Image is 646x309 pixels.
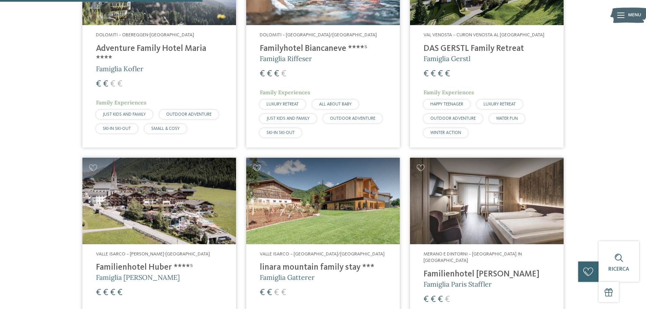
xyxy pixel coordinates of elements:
span: € [117,288,122,297]
span: Dolomiti – Obereggen-[GEOGRAPHIC_DATA] [96,33,194,37]
span: Merano e dintorni – [GEOGRAPHIC_DATA] in [GEOGRAPHIC_DATA] [424,252,522,263]
span: Valle Isarco – [PERSON_NAME]-[GEOGRAPHIC_DATA] [96,252,210,256]
span: € [110,80,115,89]
span: Dolomiti – [GEOGRAPHIC_DATA]/[GEOGRAPHIC_DATA] [260,33,377,37]
span: ALL ABOUT BABY [319,102,352,107]
span: € [274,70,279,78]
span: Famiglia Gerstl [424,54,470,63]
span: € [281,70,286,78]
span: Famiglia Gatterer [260,273,315,282]
span: € [117,80,122,89]
h4: Familyhotel Biancaneve ****ˢ [260,44,386,54]
span: Valle Isarco – [GEOGRAPHIC_DATA]/[GEOGRAPHIC_DATA] [260,252,385,256]
span: € [267,288,272,297]
span: Family Experiences [424,89,474,96]
span: WINTER ACTION [430,131,461,135]
span: € [103,80,108,89]
span: WATER FUN [496,116,518,121]
span: HAPPY TEENAGER [430,102,463,107]
span: JUST KIDS AND FAMILY [103,112,146,117]
span: SKI-IN SKI-OUT [103,127,131,131]
span: € [96,80,101,89]
span: Family Experiences [260,89,310,96]
span: € [260,70,265,78]
span: € [438,295,443,304]
span: € [103,288,108,297]
h4: Familienhotel Huber ****ˢ [96,263,222,273]
span: JUST KIDS AND FAMILY [267,116,310,121]
h4: Adventure Family Hotel Maria **** [96,44,222,64]
h4: DAS GERSTL Family Retreat [424,44,550,54]
span: Famiglia Riffeser [260,54,312,63]
span: Famiglia Kofler [96,64,143,73]
img: Cercate un hotel per famiglie? Qui troverete solo i migliori! [82,158,236,244]
span: € [281,288,286,297]
span: SMALL & COSY [151,127,180,131]
span: Famiglia [PERSON_NAME] [96,273,180,282]
span: € [438,70,443,78]
span: € [424,295,429,304]
span: € [274,288,279,297]
span: Famiglia Paris Staffler [424,280,492,288]
span: € [96,288,101,297]
span: € [445,295,450,304]
img: Cercate un hotel per famiglie? Qui troverete solo i migliori! [246,158,400,244]
span: € [260,288,265,297]
span: SKI-IN SKI-OUT [267,131,295,135]
span: Ricerca [608,267,629,272]
span: € [267,70,272,78]
span: € [431,70,436,78]
span: Val Venosta – Curon Venosta al [GEOGRAPHIC_DATA] [424,33,544,37]
span: LUXURY RETREAT [484,102,516,107]
span: € [110,288,115,297]
img: Cercate un hotel per famiglie? Qui troverete solo i migliori! [410,158,564,244]
span: € [424,70,429,78]
span: Family Experiences [96,99,146,106]
h4: Familienhotel [PERSON_NAME] [424,269,550,279]
span: LUXURY RETREAT [267,102,299,107]
h4: linara mountain family stay *** [260,263,386,273]
span: € [431,295,436,304]
span: OUTDOOR ADVENTURE [430,116,476,121]
span: € [445,70,450,78]
span: OUTDOOR ADVENTURE [166,112,212,117]
span: OUTDOOR ADVENTURE [330,116,375,121]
